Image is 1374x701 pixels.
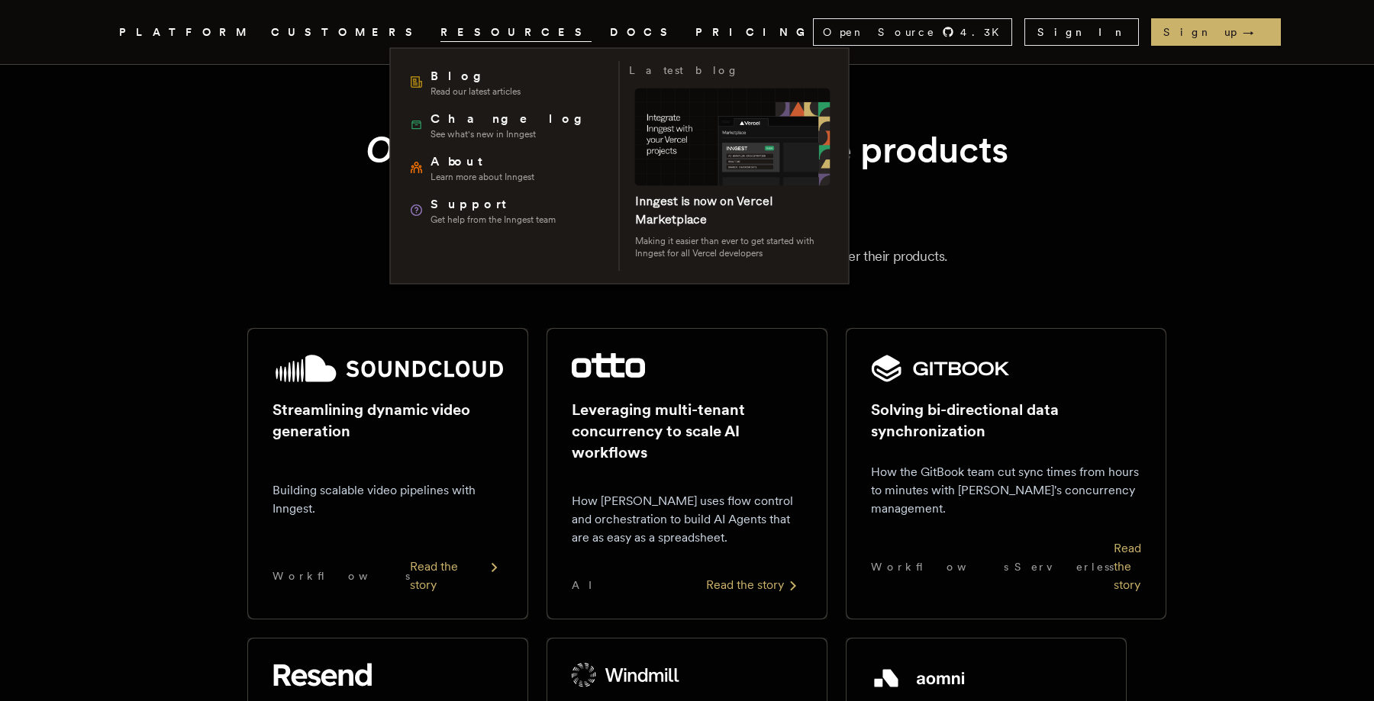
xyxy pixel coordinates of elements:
[431,110,593,128] span: Changelog
[273,399,503,442] h2: Streamlining dynamic video generation
[547,328,827,619] a: Otto logoLeveraging multi-tenant concurrency to scale AI workflowsHow [PERSON_NAME] uses flow con...
[635,194,772,227] a: Inngest is now on Vercel Marketplace
[1243,24,1269,40] span: →
[273,663,372,687] img: Resend
[403,146,610,189] a: AboutLearn more about Inngest
[1024,18,1139,46] a: Sign In
[271,23,422,42] a: CUSTOMERS
[695,23,813,42] a: PRICING
[431,195,556,214] span: Support
[273,353,503,384] img: SoundCloud
[431,128,593,140] span: See what's new in Inngest
[431,153,534,171] span: About
[410,558,503,594] div: Read the story
[284,126,1090,221] h1: customers deliver reliable products for customers
[629,61,739,79] h3: Latest blog
[572,492,802,547] p: How [PERSON_NAME] uses flow control and orchestration to build AI Agents that are as easy as a sp...
[572,577,605,593] span: AI
[846,328,1127,619] a: GitBook logoSolving bi-directional data synchronizationHow the GitBook team cut sync times from h...
[572,663,680,687] img: Windmill
[1151,18,1281,46] a: Sign up
[403,104,610,146] a: ChangelogSee what's new in Inngest
[871,663,968,693] img: Aomni
[119,23,253,42] button: PLATFORM
[871,399,1141,442] h2: Solving bi-directional data synchronization
[137,246,1237,267] p: From startups to public companies, our customers chose Inngest to power their products.
[610,23,677,42] a: DOCS
[366,127,427,172] em: Our
[960,24,1008,40] span: 4.3 K
[403,189,610,232] a: SupportGet help from the Inngest team
[1014,559,1114,574] span: Serverless
[1114,539,1141,594] div: Read the story
[431,85,521,98] span: Read our latest articles
[871,463,1141,518] p: How the GitBook team cut sync times from hours to minutes with [PERSON_NAME]'s concurrency manage...
[706,576,802,594] div: Read the story
[871,353,1010,384] img: GitBook
[431,67,521,85] span: Blog
[572,399,802,463] h2: Leveraging multi-tenant concurrency to scale AI workflows
[247,328,528,619] a: SoundCloud logoStreamlining dynamic video generationBuilding scalable video pipelines with Innges...
[273,568,410,584] span: Workflows
[440,23,592,42] button: RESOURCES
[823,24,936,40] span: Open Source
[431,214,556,226] span: Get help from the Inngest team
[871,559,1008,574] span: Workflows
[572,353,645,378] img: Otto
[273,481,503,518] p: Building scalable video pipelines with Inngest.
[403,61,610,104] a: BlogRead our latest articles
[431,171,534,183] span: Learn more about Inngest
